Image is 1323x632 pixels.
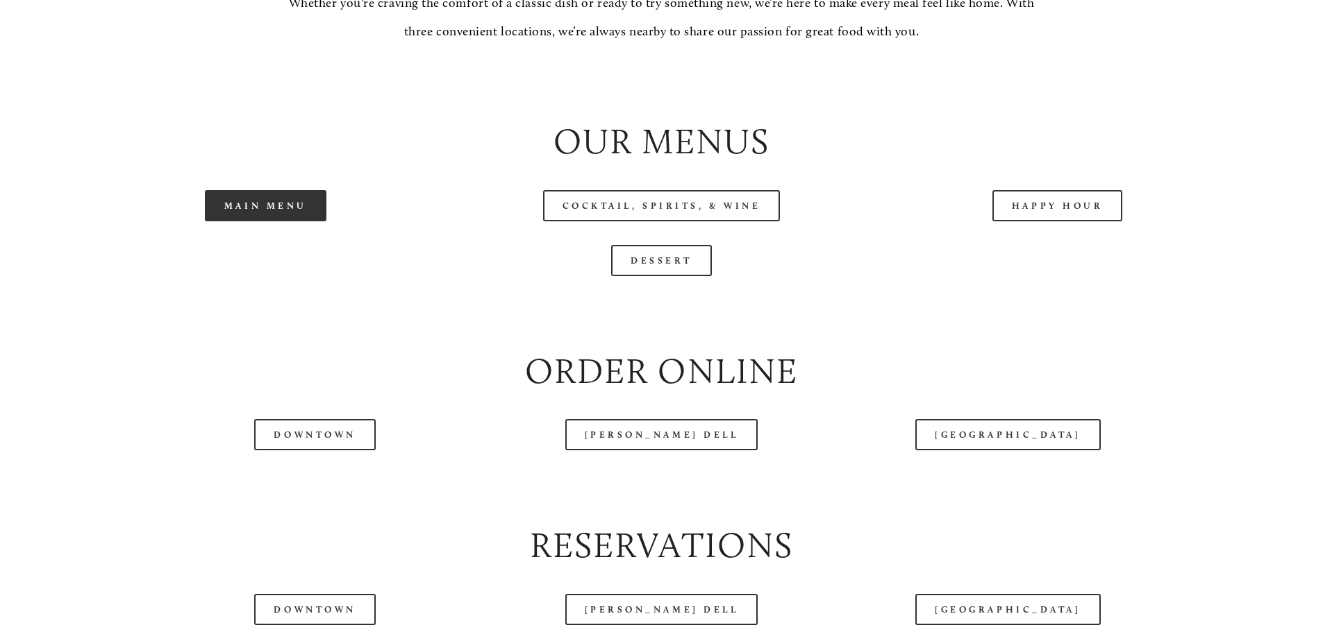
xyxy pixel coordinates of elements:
a: [GEOGRAPHIC_DATA] [915,419,1100,450]
a: [PERSON_NAME] Dell [565,594,758,625]
a: [PERSON_NAME] Dell [565,419,758,450]
a: Downtown [254,419,375,450]
h2: Order Online [79,347,1243,396]
h2: Our Menus [79,117,1243,166]
a: Dessert [611,245,712,276]
a: Cocktail, Spirits, & Wine [543,190,781,221]
a: Happy Hour [992,190,1123,221]
a: Downtown [254,594,375,625]
h2: Reservations [79,521,1243,570]
a: Main Menu [205,190,326,221]
a: [GEOGRAPHIC_DATA] [915,594,1100,625]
